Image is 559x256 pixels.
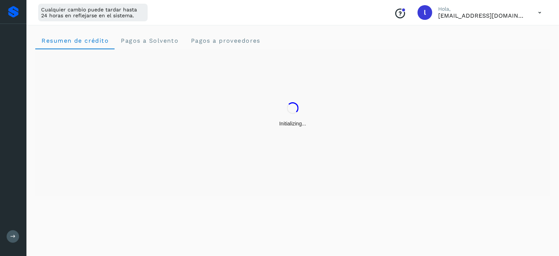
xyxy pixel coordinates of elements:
div: Cualquier cambio puede tardar hasta 24 horas en reflejarse en el sistema. [38,4,148,21]
p: Hola, [438,6,526,12]
span: Pagos a Solvento [120,37,178,44]
span: Resumen de crédito [41,37,109,44]
span: Pagos a proveedores [190,37,260,44]
p: lc_broca@hotmail.com [438,12,526,19]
